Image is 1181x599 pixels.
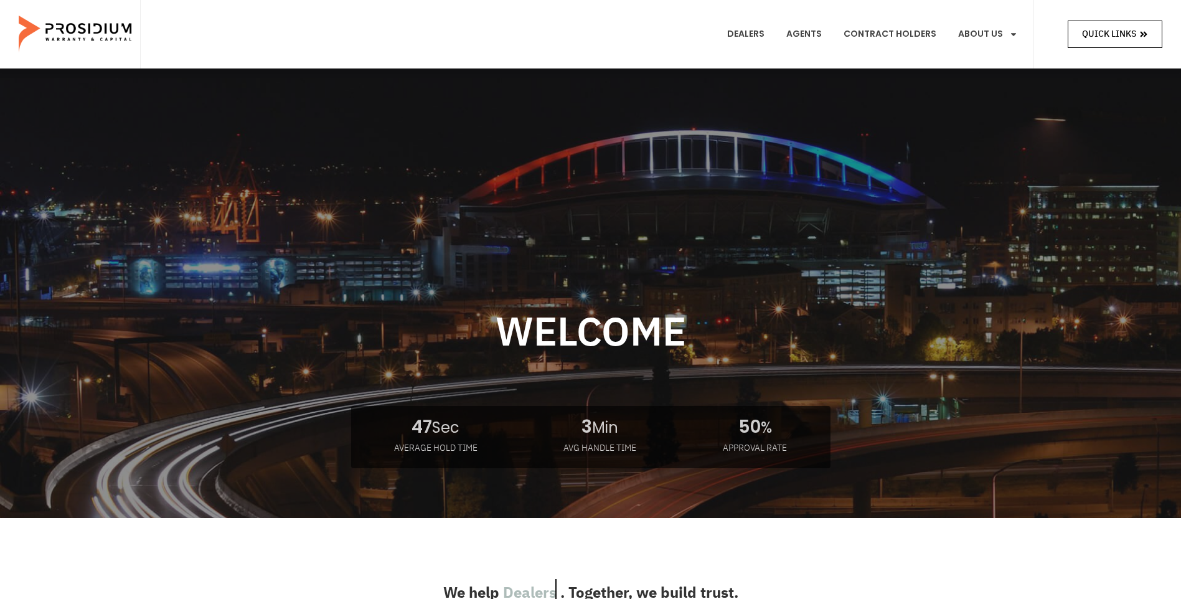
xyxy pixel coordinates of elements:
[777,11,831,57] a: Agents
[1068,21,1162,47] a: Quick Links
[718,11,1027,57] nav: Menu
[834,11,946,57] a: Contract Holders
[949,11,1027,57] a: About Us
[718,11,774,57] a: Dealers
[1082,26,1136,42] span: Quick Links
